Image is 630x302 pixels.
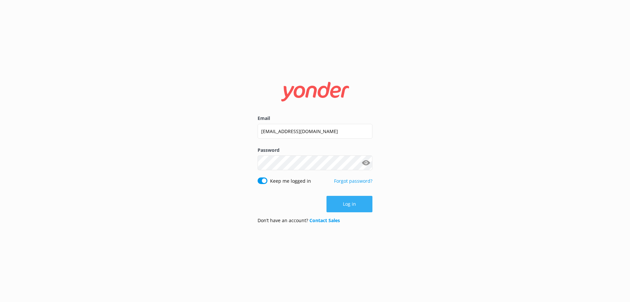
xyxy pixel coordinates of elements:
label: Email [258,115,372,122]
input: user@emailaddress.com [258,124,372,139]
p: Don’t have an account? [258,217,340,224]
label: Password [258,147,372,154]
button: Show password [359,156,372,170]
a: Forgot password? [334,178,372,184]
a: Contact Sales [309,217,340,223]
button: Log in [326,196,372,212]
label: Keep me logged in [270,177,311,185]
